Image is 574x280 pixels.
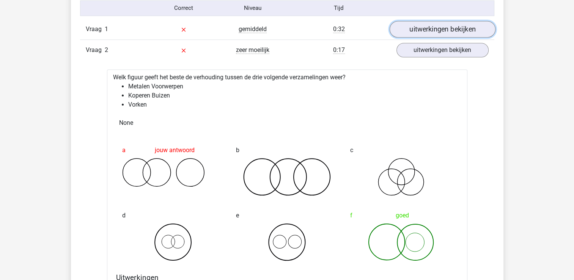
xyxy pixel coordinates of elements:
[239,25,267,33] span: gemiddeld
[333,25,345,33] span: 0:32
[236,143,239,158] span: b
[389,21,495,38] a: uitwerkingen bekijken
[149,4,218,13] div: Correct
[113,115,461,131] div: None
[287,4,390,13] div: Tijd
[128,82,461,91] li: Metalen Voorwerpen
[105,25,108,33] span: 1
[128,91,461,100] li: Koperen Buizen
[333,46,345,54] span: 0:17
[350,208,452,223] div: goed
[128,100,461,109] li: Vorken
[396,43,489,57] a: uitwerkingen bekijken
[350,208,352,223] span: f
[122,208,126,223] span: d
[218,4,287,13] div: Niveau
[350,143,353,158] span: c
[86,25,105,34] span: Vraag
[105,46,108,53] span: 2
[122,143,224,158] div: jouw antwoord
[236,46,269,54] span: zeer moeilijk
[236,208,239,223] span: e
[122,143,126,158] span: a
[86,46,105,55] span: Vraag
